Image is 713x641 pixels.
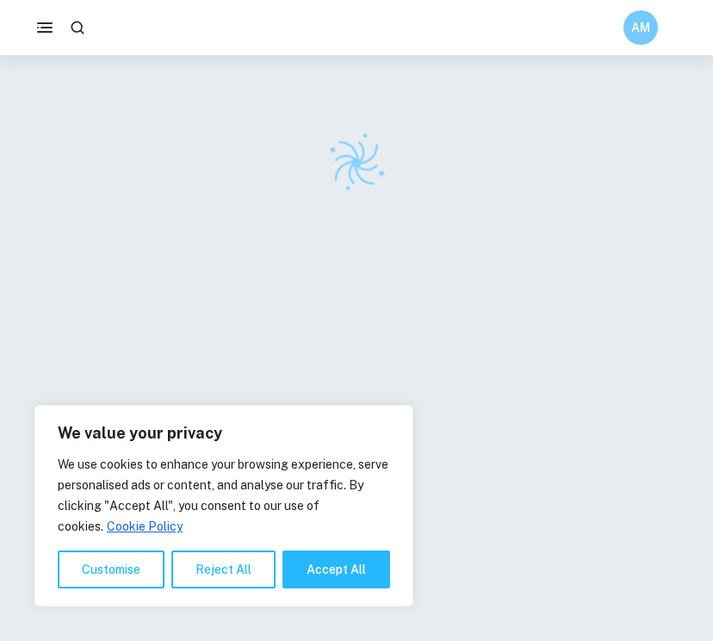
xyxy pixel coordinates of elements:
[34,405,413,607] div: We value your privacy
[631,18,651,37] h6: AM
[282,551,390,588] button: Accept All
[58,423,390,444] p: We value your privacy
[106,519,183,534] a: Cookie Policy
[171,551,276,588] button: Reject All
[58,551,164,588] button: Customise
[317,123,396,202] img: Clastify logo
[623,10,658,45] button: AM
[58,454,390,537] p: We use cookies to enhance your browsing experience, serve personalised ads or content, and analys...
